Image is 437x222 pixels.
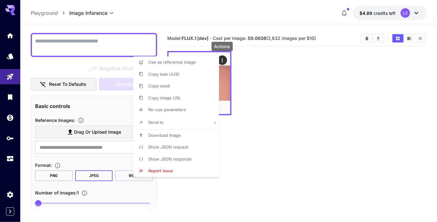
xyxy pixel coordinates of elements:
span: Copy image URL [148,95,181,100]
span: Show JSON request [148,144,188,149]
span: Use as reference image [148,60,196,65]
span: Re-use parameters [148,107,186,112]
span: Download Image [148,133,181,138]
span: Copy task UUID [148,72,179,77]
div: Actions [212,42,233,51]
span: Show JSON response [148,156,192,162]
span: Copy seed [148,83,170,88]
span: Send to [148,120,163,125]
span: Report issue [148,168,173,173]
